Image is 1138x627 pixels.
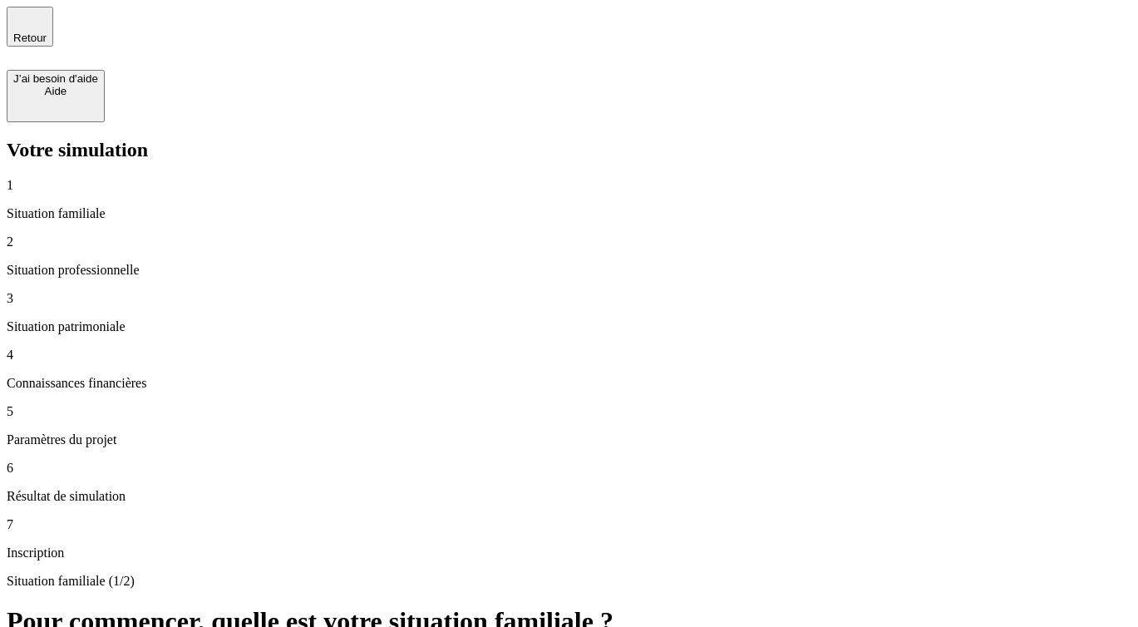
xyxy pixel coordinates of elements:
p: Résultat de simulation [7,489,1131,504]
span: Retour [13,32,47,44]
p: 1 [7,178,1131,193]
p: 2 [7,235,1131,249]
p: 4 [7,348,1131,363]
p: Connaissances financières [7,376,1131,391]
p: Situation patrimoniale [7,319,1131,334]
div: Aide [13,85,98,97]
p: Inscription [7,546,1131,560]
p: 3 [7,291,1131,306]
p: Situation familiale (1/2) [7,574,1131,589]
div: J’ai besoin d'aide [13,72,98,85]
p: Paramètres du projet [7,432,1131,447]
button: Retour [7,7,53,47]
p: 5 [7,404,1131,419]
button: J’ai besoin d'aideAide [7,70,105,122]
h2: Votre simulation [7,139,1131,161]
p: Situation familiale [7,206,1131,221]
p: 6 [7,461,1131,476]
p: Situation professionnelle [7,263,1131,278]
p: 7 [7,517,1131,532]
